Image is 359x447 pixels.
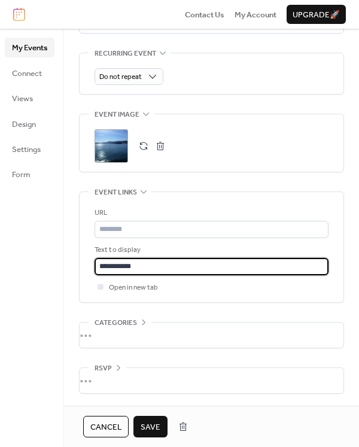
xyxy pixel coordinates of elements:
span: Save [141,421,160,433]
span: My Account [235,9,276,21]
span: Cancel [90,421,121,433]
a: Settings [5,139,54,159]
div: URL [95,207,326,219]
a: Form [5,165,54,184]
a: Design [5,114,54,133]
button: Cancel [83,416,129,437]
span: Do not repeat [99,70,142,84]
span: Design [12,118,36,130]
button: Save [133,416,168,437]
div: ••• [80,368,343,393]
img: logo [13,8,25,21]
span: Contact Us [185,9,224,21]
a: Contact Us [185,8,224,20]
span: Recurring event [95,47,156,59]
span: My Events [12,42,47,54]
span: Upgrade 🚀 [293,9,340,21]
div: ••• [80,323,343,348]
span: Categories [95,317,137,329]
div: ; [95,129,128,163]
a: My Events [5,38,54,57]
span: Event links [95,187,137,199]
a: Views [5,89,54,108]
span: Event image [95,109,139,121]
a: Connect [5,63,54,83]
span: Form [12,169,31,181]
span: Views [12,93,33,105]
a: My Account [235,8,276,20]
span: Connect [12,68,42,80]
span: Settings [12,144,41,156]
span: Open in new tab [109,282,158,294]
button: Upgrade🚀 [287,5,346,24]
span: RSVP [95,363,112,375]
div: Text to display [95,244,326,256]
